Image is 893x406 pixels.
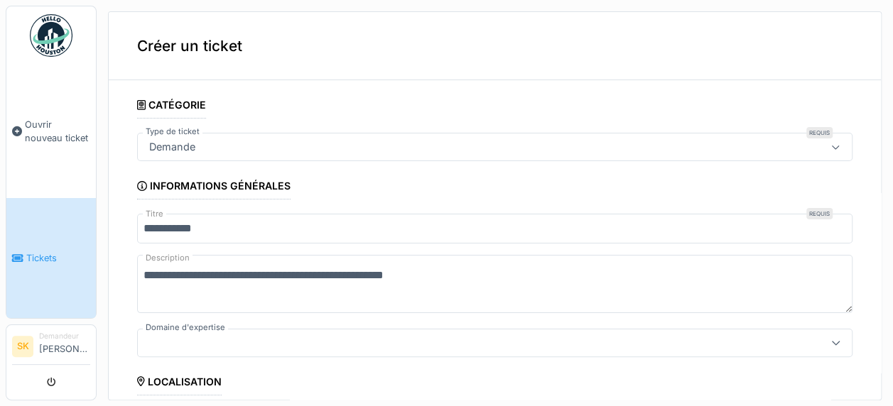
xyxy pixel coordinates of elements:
img: Badge_color-CXgf-gQk.svg [30,14,72,57]
label: Description [143,249,193,267]
span: Ouvrir nouveau ticket [25,118,90,145]
a: SK Demandeur[PERSON_NAME] [12,331,90,365]
div: Localisation [137,371,222,395]
div: Requis [806,127,833,138]
div: Catégorie [137,94,206,119]
div: Demandeur [39,331,90,341]
div: Créer un ticket [109,12,881,80]
li: SK [12,336,33,357]
span: Tickets [26,251,90,265]
li: [PERSON_NAME] [39,331,90,361]
label: Domaine d'expertise [143,322,228,334]
div: Requis [806,208,833,219]
div: Demande [144,139,201,155]
a: Tickets [6,198,96,318]
div: Informations générales [137,175,291,199]
label: Titre [143,208,166,220]
label: Type de ticket [143,126,202,138]
a: Ouvrir nouveau ticket [6,65,96,198]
